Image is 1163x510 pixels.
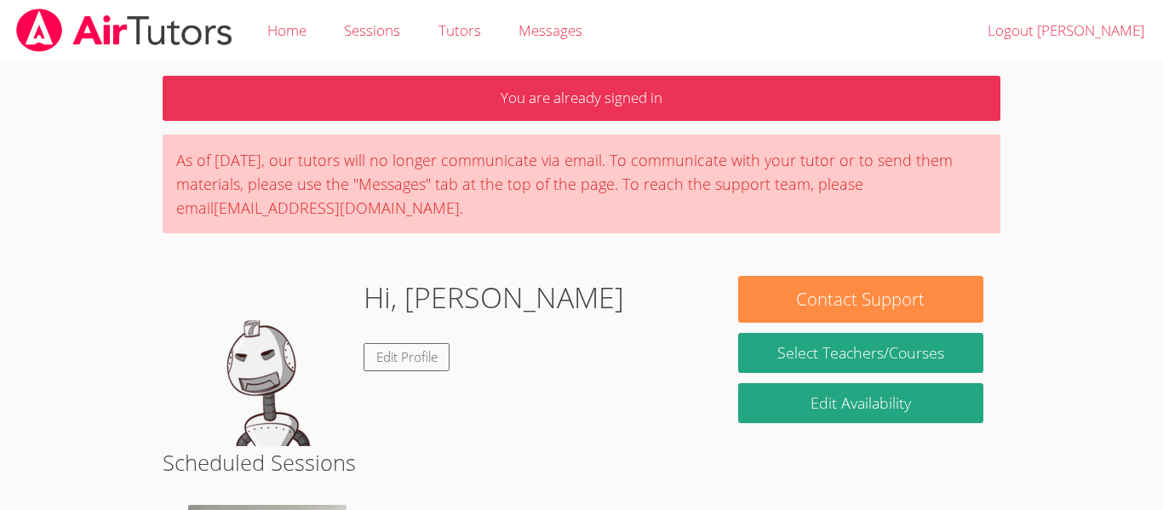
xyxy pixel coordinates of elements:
[163,446,1000,478] h2: Scheduled Sessions
[364,343,450,371] a: Edit Profile
[738,383,983,423] a: Edit Availability
[163,135,1000,233] div: As of [DATE], our tutors will no longer communicate via email. To communicate with your tutor or ...
[738,333,983,373] a: Select Teachers/Courses
[14,9,234,52] img: airtutors_banner-c4298cdbf04f3fff15de1276eac7730deb9818008684d7c2e4769d2f7ddbe033.png
[163,76,1000,121] p: You are already signed in
[180,276,350,446] img: default.png
[518,20,582,40] span: Messages
[738,276,983,323] button: Contact Support
[364,276,624,319] h1: Hi, [PERSON_NAME]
